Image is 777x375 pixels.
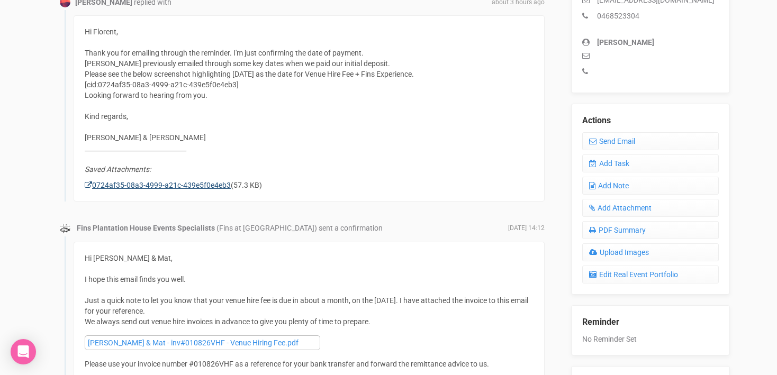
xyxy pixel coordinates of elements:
[582,221,719,239] a: PDF Summary
[582,243,719,261] a: Upload Images
[85,335,320,350] a: [PERSON_NAME] & Mat - inv#010826VHF - Venue Hiring Fee.pdf
[582,266,719,283] a: Edit Real Event Portfolio
[582,306,719,344] div: No Reminder Set
[508,224,545,233] span: [DATE] 14:12
[582,177,719,195] a: Add Note
[85,165,151,173] i: Saved Attachments:
[11,339,36,364] div: Open Intercom Messenger
[582,154,719,172] a: Add Task
[582,199,719,217] a: Add Attachment
[77,224,215,232] strong: Fins Plantation House Events Specialists
[60,223,70,234] img: data
[582,11,719,21] p: 0468523304
[85,181,262,189] span: (57.3 KB)
[74,15,545,202] div: Hi Florent, Thank you for emailing through the reminder. I'm just confirming the date of payment....
[582,316,719,328] legend: Reminder
[597,38,654,47] strong: [PERSON_NAME]
[582,115,719,127] legend: Actions
[216,224,383,232] span: (Fins at [GEOGRAPHIC_DATA]) sent a confirmation
[85,181,231,189] a: 0724af35-08a3-4999-a21c-439e5f0e4eb3
[582,132,719,150] a: Send Email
